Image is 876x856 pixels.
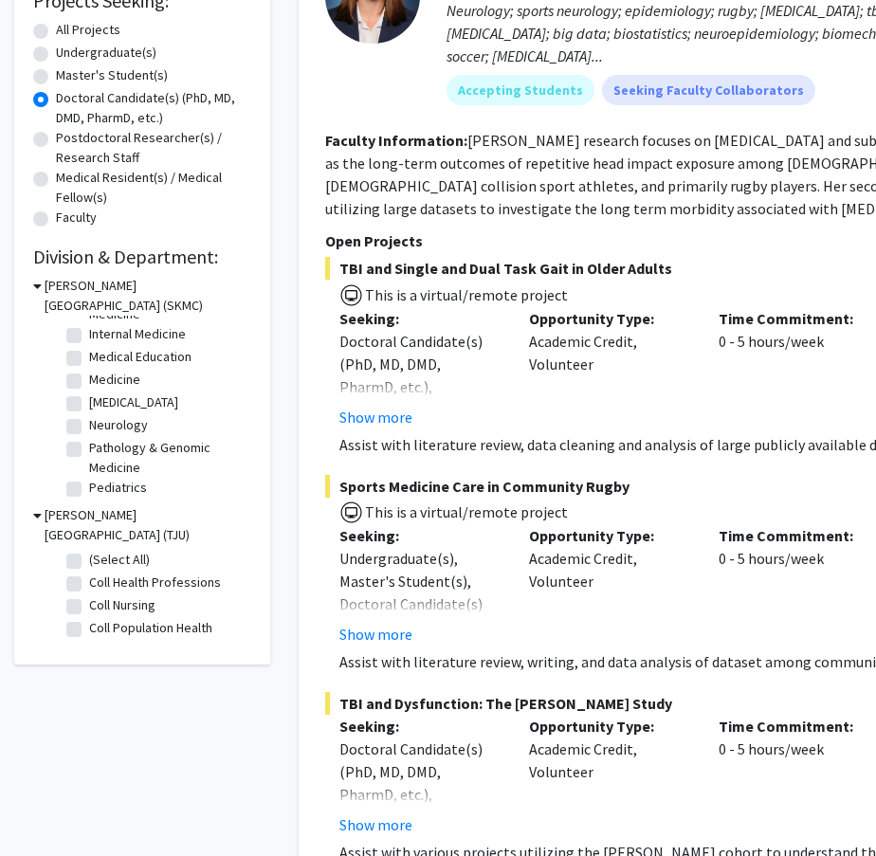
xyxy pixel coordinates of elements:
label: Faculty [56,208,97,228]
button: Show more [339,406,412,428]
label: Pathology & Genomic Medicine [89,438,246,478]
p: Opportunity Type: [529,524,690,547]
p: Opportunity Type: [529,715,690,738]
label: Undergraduate(s) [56,43,156,63]
p: Opportunity Type: [529,307,690,330]
label: Medicine [89,370,140,390]
h2: Division & Department: [33,246,251,268]
h3: [PERSON_NAME][GEOGRAPHIC_DATA] (SKMC) [45,276,251,316]
label: Neurology [89,415,148,435]
b: Faculty Information: [325,131,467,150]
label: (Select All) [89,550,150,570]
label: [MEDICAL_DATA] [89,392,178,412]
label: Internal Medicine [89,324,186,344]
div: Doctoral Candidate(s) (PhD, MD, DMD, PharmD, etc.), Postdoctoral Researcher(s) / Research Staff, ... [339,330,501,512]
div: Academic Credit, Volunteer [515,307,704,428]
div: Academic Credit, Volunteer [515,715,704,836]
label: Coll Health Professions [89,573,221,592]
span: This is a virtual/remote project [363,285,568,304]
label: All Projects [56,20,120,40]
mat-chip: Accepting Students [447,75,594,105]
div: Undergraduate(s), Master's Student(s), Doctoral Candidate(s) (PhD, MD, DMD, PharmD, etc.), Postdo... [339,547,501,774]
p: Seeking: [339,307,501,330]
label: Coll Nursing [89,595,155,615]
label: Doctoral Candidate(s) (PhD, MD, DMD, PharmD, etc.) [56,88,251,128]
label: Pediatrics [89,478,147,498]
iframe: Chat [14,771,81,842]
p: Seeking: [339,715,501,738]
h3: [PERSON_NAME][GEOGRAPHIC_DATA] (TJU) [45,505,251,545]
span: This is a virtual/remote project [363,502,568,521]
mat-chip: Seeking Faculty Collaborators [602,75,815,105]
label: Coll Population Health [89,618,212,638]
label: Medical Resident(s) / Medical Fellow(s) [56,168,251,208]
label: Master's Student(s) [56,65,168,85]
label: Postdoctoral Researcher(s) / Research Staff [56,128,251,168]
div: Academic Credit, Volunteer [515,524,704,646]
button: Show more [339,623,412,646]
p: Seeking: [339,524,501,547]
button: Show more [339,813,412,836]
label: Medical Education [89,347,192,367]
